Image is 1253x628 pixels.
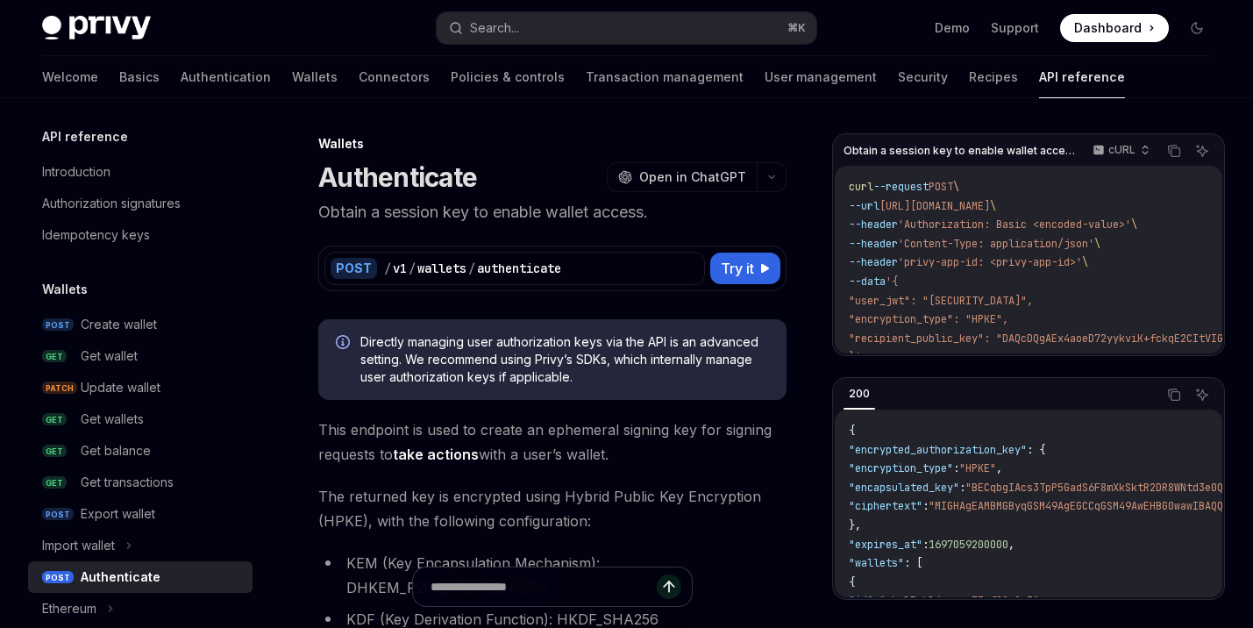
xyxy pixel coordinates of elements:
[318,200,787,225] p: Obtain a session key to enable wallet access.
[1183,14,1211,42] button: Toggle dark mode
[959,481,965,495] span: :
[318,161,477,193] h1: Authenticate
[42,598,96,619] div: Ethereum
[470,18,519,39] div: Search...
[42,56,98,98] a: Welcome
[849,461,953,475] span: "encryption_type"
[318,484,787,533] span: The returned key is encrypted using Hybrid Public Key Encryption (HPKE), with the following confi...
[360,333,769,386] span: Directly managing user authorization keys via the API is an advanced setting. We recommend using ...
[1131,218,1137,232] span: \
[359,56,430,98] a: Connectors
[1060,14,1169,42] a: Dashboard
[28,498,253,530] a: POSTExport wallet
[384,260,391,277] div: /
[849,443,1027,457] span: "encrypted_authorization_key"
[929,180,953,194] span: POST
[119,56,160,98] a: Basics
[873,180,929,194] span: --request
[28,372,253,403] a: PATCHUpdate wallet
[42,16,151,40] img: dark logo
[1082,255,1088,269] span: \
[181,56,271,98] a: Authentication
[1039,594,1045,608] span: ,
[849,350,861,364] span: }'
[849,499,922,513] span: "ciphertext"
[417,260,466,277] div: wallets
[898,56,948,98] a: Security
[42,318,74,332] span: POST
[437,12,817,44] button: Search...⌘K
[935,19,970,37] a: Demo
[879,594,1039,608] span: "ubul5xhljqorce73sf82u0p3"
[849,481,959,495] span: "encapsulated_key"
[42,193,181,214] div: Authorization signatures
[28,309,253,340] a: POSTCreate wallet
[849,556,904,570] span: "wallets"
[959,461,996,475] span: "HPKE"
[904,556,922,570] span: : [
[849,255,898,269] span: --header
[849,218,898,232] span: --header
[765,56,877,98] a: User management
[922,499,929,513] span: :
[318,135,787,153] div: Wallets
[1083,136,1157,166] button: cURL
[292,56,338,98] a: Wallets
[1094,237,1100,251] span: \
[81,377,160,398] div: Update wallet
[991,19,1039,37] a: Support
[849,312,1008,326] span: "encryption_type": "HPKE",
[28,561,253,593] a: POSTAuthenticate
[886,275,898,289] span: '{
[953,461,959,475] span: :
[331,258,377,279] div: POST
[922,538,929,552] span: :
[81,440,151,461] div: Get balance
[844,144,1076,158] span: Obtain a session key to enable wallet access.
[879,199,990,213] span: [URL][DOMAIN_NAME]
[42,279,88,300] h5: Wallets
[28,435,253,467] a: GETGet balance
[42,161,110,182] div: Introduction
[28,340,253,372] a: GETGet wallet
[409,260,416,277] div: /
[42,126,128,147] h5: API reference
[849,237,898,251] span: --header
[81,314,157,335] div: Create wallet
[28,219,253,251] a: Idempotency keys
[873,594,879,608] span: :
[393,446,479,464] a: take actions
[1039,56,1125,98] a: API reference
[1027,443,1045,457] span: : {
[336,335,353,353] svg: Info
[787,21,806,35] span: ⌘ K
[607,162,757,192] button: Open in ChatGPT
[28,188,253,219] a: Authorization signatures
[81,503,155,525] div: Export wallet
[28,403,253,435] a: GETGet wallets
[42,350,67,363] span: GET
[849,199,879,213] span: --url
[996,461,1002,475] span: ,
[42,413,67,426] span: GET
[42,476,67,489] span: GET
[81,567,160,588] div: Authenticate
[849,538,922,552] span: "expires_at"
[721,258,754,279] span: Try it
[468,260,475,277] div: /
[42,225,150,246] div: Idempotency keys
[953,180,959,194] span: \
[28,467,253,498] a: GETGet transactions
[42,535,115,556] div: Import wallet
[42,508,74,521] span: POST
[393,260,407,277] div: v1
[81,409,144,430] div: Get wallets
[969,56,1018,98] a: Recipes
[844,383,875,404] div: 200
[42,382,77,395] span: PATCH
[929,538,1008,552] span: 1697059200000
[849,180,873,194] span: curl
[849,575,855,589] span: {
[898,218,1131,232] span: 'Authorization: Basic <encoded-value>'
[586,56,744,98] a: Transaction management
